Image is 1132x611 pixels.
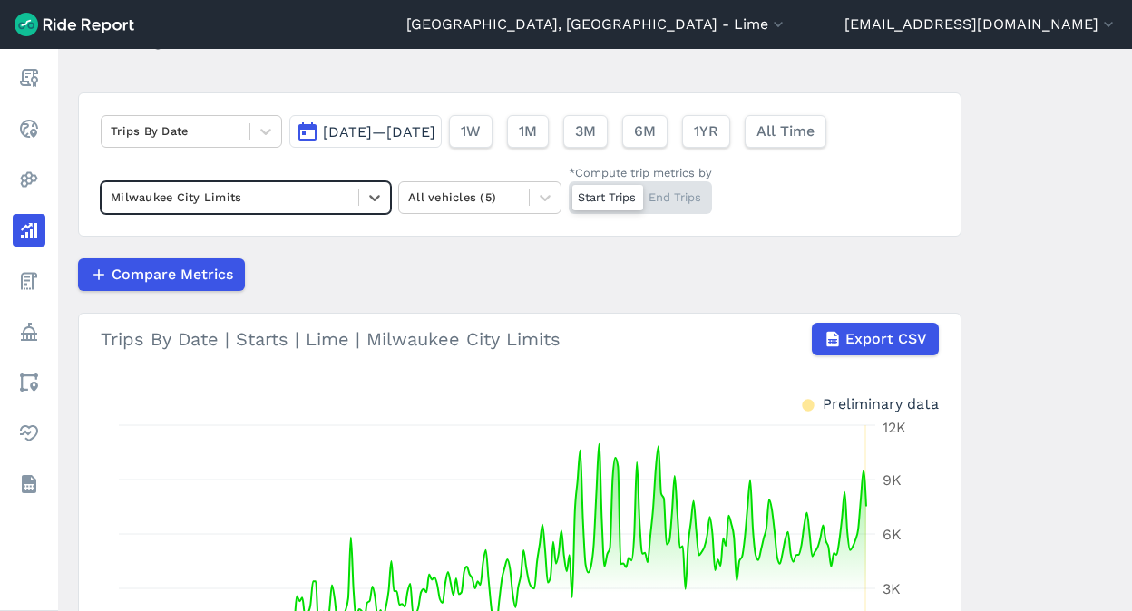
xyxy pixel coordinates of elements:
a: Policy [13,315,45,348]
button: 6M [622,115,668,148]
span: 1W [461,121,481,142]
span: 6M [634,121,656,142]
button: [EMAIL_ADDRESS][DOMAIN_NAME] [844,14,1117,35]
button: [DATE]—[DATE] [289,115,442,148]
tspan: 12K [883,419,906,436]
tspan: 6K [883,526,902,543]
span: 3M [575,121,596,142]
div: Trips By Date | Starts | Lime | Milwaukee City Limits [101,323,939,355]
a: Health [13,417,45,450]
button: 1W [449,115,493,148]
button: Compare Metrics [78,258,245,291]
span: [DATE]—[DATE] [323,123,435,141]
button: Export CSV [812,323,939,355]
span: All Time [756,121,815,142]
a: Analyze [13,214,45,247]
button: 1M [507,115,549,148]
span: 1M [519,121,537,142]
div: *Compute trip metrics by [569,164,712,181]
span: Export CSV [845,328,927,350]
tspan: 3K [883,580,901,597]
a: Areas [13,366,45,399]
a: Datasets [13,468,45,500]
img: Ride Report [15,13,134,36]
span: 1YR [694,121,718,142]
a: Report [13,62,45,94]
a: Heatmaps [13,163,45,196]
a: Fees [13,265,45,297]
button: All Time [745,115,826,148]
button: 1YR [682,115,730,148]
button: 3M [563,115,608,148]
button: [GEOGRAPHIC_DATA], [GEOGRAPHIC_DATA] - Lime [406,14,787,35]
span: Compare Metrics [112,264,233,286]
tspan: 9K [883,471,902,489]
div: Preliminary data [823,393,939,412]
a: Realtime [13,112,45,145]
